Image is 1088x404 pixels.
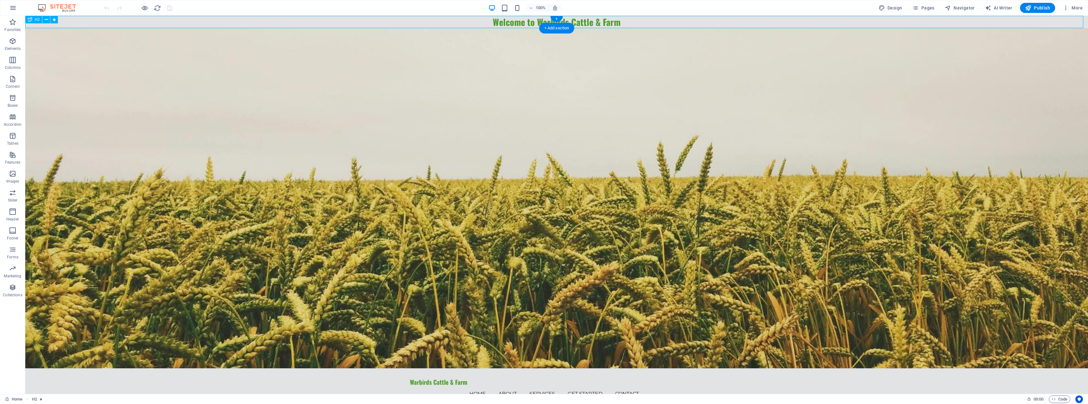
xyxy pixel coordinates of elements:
span: More [1063,5,1083,11]
button: More [1060,3,1085,13]
button: Pages [910,3,937,13]
button: Code [1049,395,1070,403]
div: Design (Ctrl+Alt+Y) [876,3,905,13]
span: : [1038,397,1039,401]
span: H2 [35,18,40,21]
button: Publish [1020,3,1055,13]
p: Features [5,160,20,165]
p: Header [6,217,19,222]
p: Boxes [8,103,18,108]
span: Design [879,5,902,11]
span: Navigator [945,5,975,11]
span: Publish [1025,5,1050,11]
p: Accordion [4,122,22,127]
div: + [550,16,563,22]
a: Click to cancel selection. Double-click to open Pages [5,395,22,403]
span: Click to select. Double-click to edit [32,395,37,403]
p: Slider [8,198,18,203]
button: Design [876,3,905,13]
h6: Session time [1027,395,1044,403]
p: Favorites [4,27,21,32]
p: Content [6,84,20,89]
span: 00 00 [1034,395,1043,403]
button: reload [153,4,161,12]
p: Columns [5,65,21,70]
div: + Add section [539,23,574,33]
img: Editor Logo [36,4,84,12]
span: Pages [912,5,934,11]
button: AI Writer [982,3,1015,13]
i: Reload page [154,4,161,12]
p: Forms [7,255,18,260]
p: Tables [7,141,18,146]
button: Click here to leave preview mode and continue editing [141,4,148,12]
p: Footer [7,236,18,241]
p: Collections [3,292,22,298]
button: Usercentrics [1075,395,1083,403]
span: AI Writer [985,5,1012,11]
p: Elements [5,46,21,51]
p: Marketing [4,274,21,279]
i: On resize automatically adjust zoom level to fit chosen device. [552,5,558,11]
button: 100% [526,4,549,12]
p: Images [6,179,19,184]
button: Navigator [942,3,977,13]
nav: breadcrumb [32,395,42,403]
span: Code [1052,395,1067,403]
i: Element contains an animation [40,397,42,401]
h6: 100% [536,4,546,12]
